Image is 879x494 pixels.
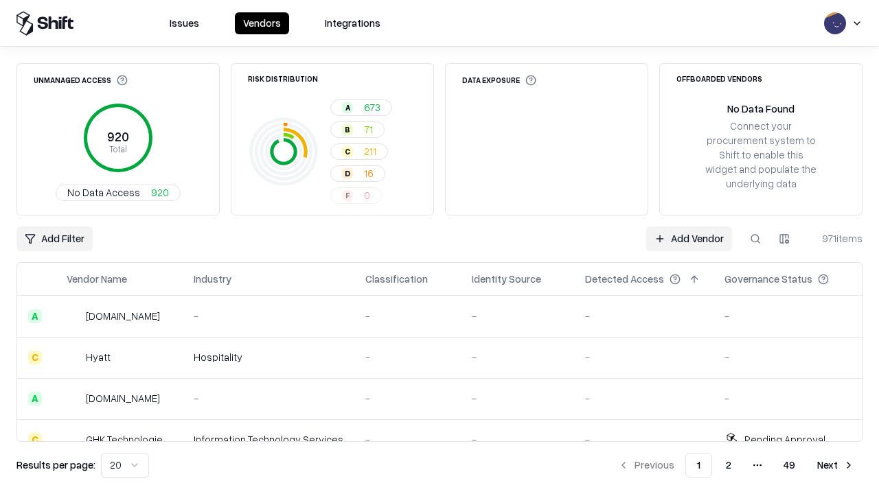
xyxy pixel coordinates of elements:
[330,99,392,116] button: A673
[342,124,353,135] div: B
[585,272,664,286] div: Detected Access
[16,458,95,472] p: Results per page:
[365,350,450,364] div: -
[808,231,863,246] div: 971 items
[472,309,563,323] div: -
[365,309,450,323] div: -
[151,185,169,200] span: 920
[86,432,172,447] div: GHK Technologies Inc.
[194,309,343,323] div: -
[364,100,380,115] span: 673
[16,226,93,251] button: Add Filter
[28,392,42,405] div: A
[724,309,851,323] div: -
[248,75,318,82] div: Risk Distribution
[330,143,388,160] button: C211
[194,391,343,405] div: -
[67,309,80,323] img: intrado.com
[646,226,732,251] a: Add Vendor
[724,272,812,286] div: Governance Status
[342,102,353,113] div: A
[365,272,428,286] div: Classification
[724,350,851,364] div: -
[86,391,160,405] div: [DOMAIN_NAME]
[56,185,181,201] button: No Data Access920
[28,309,42,323] div: A
[773,453,806,478] button: 49
[365,391,450,405] div: -
[472,391,563,405] div: -
[462,75,536,86] div: Data Exposure
[194,432,343,447] div: Information Technology Services
[715,453,742,478] button: 2
[364,166,374,180] span: 16
[67,185,140,200] span: No Data Access
[342,146,353,157] div: C
[330,165,385,182] button: D16
[676,75,762,82] div: Offboarded Vendors
[235,12,289,34] button: Vendors
[109,143,127,154] tspan: Total
[194,272,231,286] div: Industry
[67,392,80,405] img: primesec.co.il
[161,12,207,34] button: Issues
[34,75,128,86] div: Unmanaged Access
[86,309,160,323] div: [DOMAIN_NAME]
[28,351,42,364] div: C
[727,102,795,116] div: No Data Found
[744,432,825,447] div: Pending Approval
[67,433,80,447] img: GHK Technologies Inc.
[67,351,80,364] img: Hyatt
[317,12,389,34] button: Integrations
[585,350,703,364] div: -
[585,309,703,323] div: -
[585,432,703,447] div: -
[342,168,353,179] div: D
[585,391,703,405] div: -
[67,272,127,286] div: Vendor Name
[330,121,385,138] button: B71
[724,391,851,405] div: -
[809,453,863,478] button: Next
[472,432,563,447] div: -
[86,350,111,364] div: Hyatt
[704,119,818,191] div: Connect your procurement system to Shift to enable this widget and populate the underlying data
[107,129,129,144] tspan: 920
[364,122,373,137] span: 71
[28,433,42,447] div: C
[364,144,376,158] span: 211
[472,350,563,364] div: -
[365,432,450,447] div: -
[472,272,541,286] div: Identity Source
[685,453,712,478] button: 1
[610,453,863,478] nav: pagination
[194,350,343,364] div: Hospitality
